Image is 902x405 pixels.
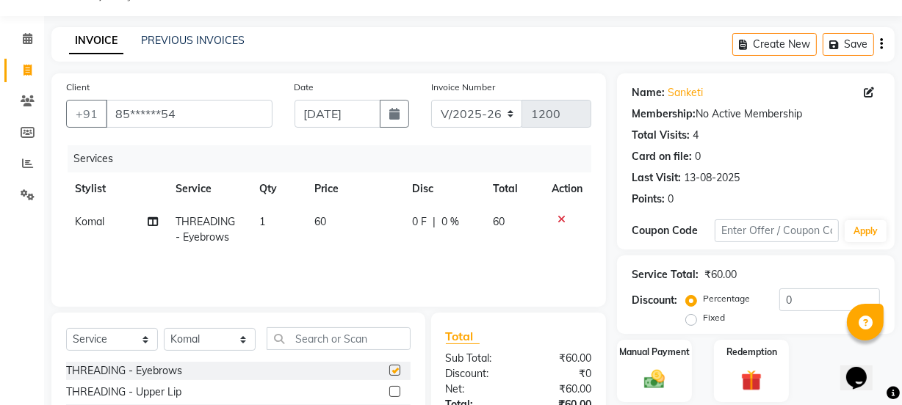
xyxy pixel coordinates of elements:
button: Apply [845,220,887,242]
div: Membership: [632,106,696,122]
div: ₹60.00 [704,267,737,282]
input: Enter Offer / Coupon Code [715,219,839,242]
div: 13-08-2025 [684,170,740,186]
div: THREADING - Eyebrows [66,363,182,379]
div: Card on file: [632,149,692,164]
span: Total [446,329,480,344]
div: ₹0 [519,366,602,382]
button: +91 [66,100,107,128]
img: _gift.svg [735,368,768,393]
label: Date [295,81,314,94]
div: Discount: [632,293,677,308]
span: 0 % [441,214,459,230]
th: Qty [250,172,306,205]
div: 4 [693,128,699,143]
label: Client [66,81,90,94]
div: 0 [695,149,701,164]
iframe: chat widget [840,346,887,390]
a: INVOICE [69,28,123,54]
div: Last Visit: [632,170,681,186]
th: Stylist [66,172,167,205]
div: Service Total: [632,267,699,282]
div: Net: [435,382,519,397]
span: THREADING - Eyebrows [176,215,235,244]
div: Name: [632,85,665,101]
div: Coupon Code [632,223,715,238]
a: Sanketi [668,85,703,101]
span: 0 F [412,214,427,230]
div: No Active Membership [632,106,880,122]
div: Total Visits: [632,128,690,143]
span: 60 [315,215,327,228]
div: 0 [668,191,674,207]
div: ₹60.00 [519,351,602,366]
label: Redemption [726,346,777,359]
span: Komal [75,215,104,228]
th: Total [484,172,543,205]
th: Price [306,172,404,205]
span: 1 [259,215,265,228]
img: _cash.svg [638,368,671,392]
label: Invoice Number [431,81,495,94]
span: 60 [493,215,505,228]
input: Search by Name/Mobile/Email/Code [106,100,273,128]
div: THREADING - Upper Lip [66,384,181,400]
button: Create New [732,33,817,56]
button: Save [823,33,874,56]
label: Manual Payment [619,346,690,359]
a: PREVIOUS INVOICES [141,34,245,47]
div: Services [68,145,602,172]
th: Action [543,172,591,205]
label: Percentage [703,292,750,305]
label: Fixed [703,311,725,324]
th: Service [167,172,250,205]
input: Search or Scan [267,327,411,350]
div: ₹60.00 [519,382,602,397]
div: Points: [632,191,665,207]
div: Sub Total: [435,351,519,366]
span: | [433,214,436,230]
th: Disc [403,172,484,205]
div: Discount: [435,366,519,382]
